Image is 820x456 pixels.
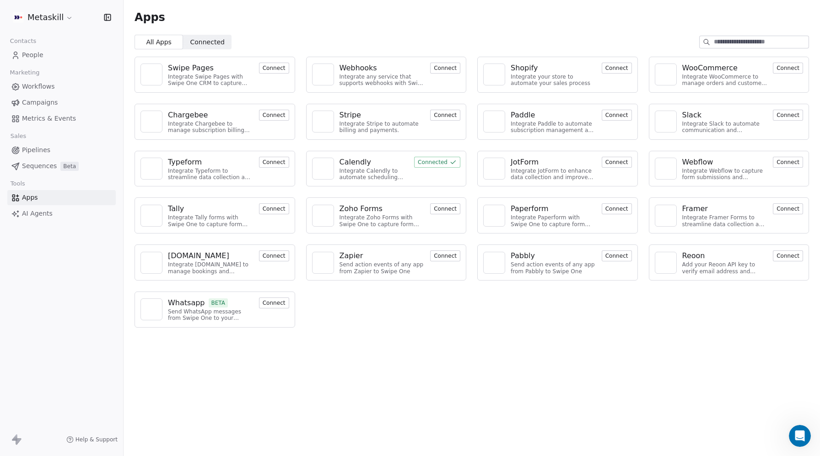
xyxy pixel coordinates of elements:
div: Send action events of any app from Zapier to Swipe One [340,261,425,275]
div: Send WhatsApp messages from Swipe One to your customers [168,308,254,322]
a: Chargebee [168,110,254,121]
div: Chargebee [168,110,208,121]
img: NA [659,162,673,175]
a: NA [655,158,677,180]
a: Connect [602,158,632,166]
a: Slack [682,110,768,121]
div: Integrate Swipe Pages with Swipe One CRM to capture lead data. [168,74,254,87]
a: Connect [259,298,289,307]
img: NA [145,68,158,81]
img: NA [316,209,330,223]
div: Whatsapp [168,297,205,308]
div: Pabbly [511,250,535,261]
div: [PERSON_NAME] • [DATE] [15,38,86,43]
img: NA [487,162,501,175]
div: Hello [PERSON_NAME] [40,58,168,67]
a: Typeform [168,157,254,168]
div: JotForm [511,157,539,168]
button: Connect [259,157,289,168]
div: We can’t accept that if we promise our contacts an email at 3 PM, some receive it at 3:00, others... [40,161,168,197]
h1: [PERSON_NAME] [44,5,104,11]
div: Integrate your store to automate your sales process [511,74,596,87]
button: Connect [259,110,289,121]
a: NA [312,205,334,227]
div: Webhooks [340,63,377,74]
a: Shopify [511,63,596,74]
div: WooCommerce [682,63,738,74]
span: Apps [22,193,38,202]
a: Connect [602,111,632,119]
span: Help & Support [76,436,118,443]
button: Connect [773,157,803,168]
a: Stripe [340,110,425,121]
a: Connect [773,251,803,260]
button: Connect [430,203,460,214]
img: NA [145,256,158,270]
button: Home [143,4,161,21]
a: NA [140,64,162,85]
a: Connect [602,251,632,260]
img: Profile image for Harinder [26,5,41,20]
span: Pipelines [22,145,50,155]
img: NA [316,256,330,270]
span: Connected [190,37,225,47]
a: Webhooks [340,63,425,74]
a: AI Agents [7,206,116,221]
a: Pabbly [511,250,596,261]
a: Connect [259,111,289,119]
div: Integrate Stripe to automate billing and payments. [340,121,425,134]
a: Connect [773,64,803,72]
a: NA [312,111,334,133]
div: Integrate Paperform with Swipe One to capture form submissions. [511,214,596,228]
button: Connect [259,297,289,308]
span: Sales [6,129,30,143]
a: [DOMAIN_NAME] [168,250,254,261]
div: Integrate Chargebee to manage subscription billing and customer data. [168,121,254,134]
a: Connect [773,204,803,213]
span: Campaigns [22,98,58,107]
div: Zapier [340,250,363,261]
a: Swipe Pages [168,63,254,74]
a: Reoon [682,250,768,261]
a: Connect [259,64,289,72]
div: Typeform [168,157,202,168]
span: People [22,50,43,60]
img: NA [659,68,673,81]
a: Metrics & Events [7,111,116,126]
div: Integrate Paddle to automate subscription management and customer engagement. [511,121,596,134]
a: Zoho Forms [340,203,425,214]
div: Darya says… [7,53,176,371]
a: NA [483,111,505,133]
div: Calendly [340,157,371,168]
button: Connect [259,63,289,74]
button: Connect [773,250,803,261]
a: NA [483,158,505,180]
button: Connect [430,63,460,74]
a: NA [312,64,334,85]
a: NA [312,252,334,274]
a: SequencesBeta [7,159,116,174]
div: Integrate any service that supports webhooks with Swipe One to capture and automate data workflows. [340,74,425,87]
a: Connect [430,111,460,119]
div: Zoho Forms [340,203,383,214]
a: Connect [430,64,460,72]
div: Integrate Typeform to streamline data collection and customer engagement. [168,168,254,181]
div: Integrate Tally forms with Swipe One to capture form data. [168,214,254,228]
img: NA [145,162,158,175]
button: Connect [602,250,632,261]
img: AVATAR%20METASKILL%20-%20Colori%20Positivo.png [13,12,24,23]
a: Calendly [340,157,409,168]
span: AI Agents [22,209,53,218]
span: Sequences [22,161,57,171]
span: Beta [60,162,79,171]
a: Zapier [340,250,425,261]
div: Integrate Calendly to automate scheduling and event management. [340,168,409,181]
button: Send a message… [157,296,172,310]
button: Connect [602,157,632,168]
div: Integrate JotForm to enhance data collection and improve customer engagement. [511,168,596,181]
div: Paddle [511,110,535,121]
span: Marketing [6,66,43,80]
img: NA [316,68,330,81]
img: NA [145,302,158,316]
a: Connect [259,158,289,166]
